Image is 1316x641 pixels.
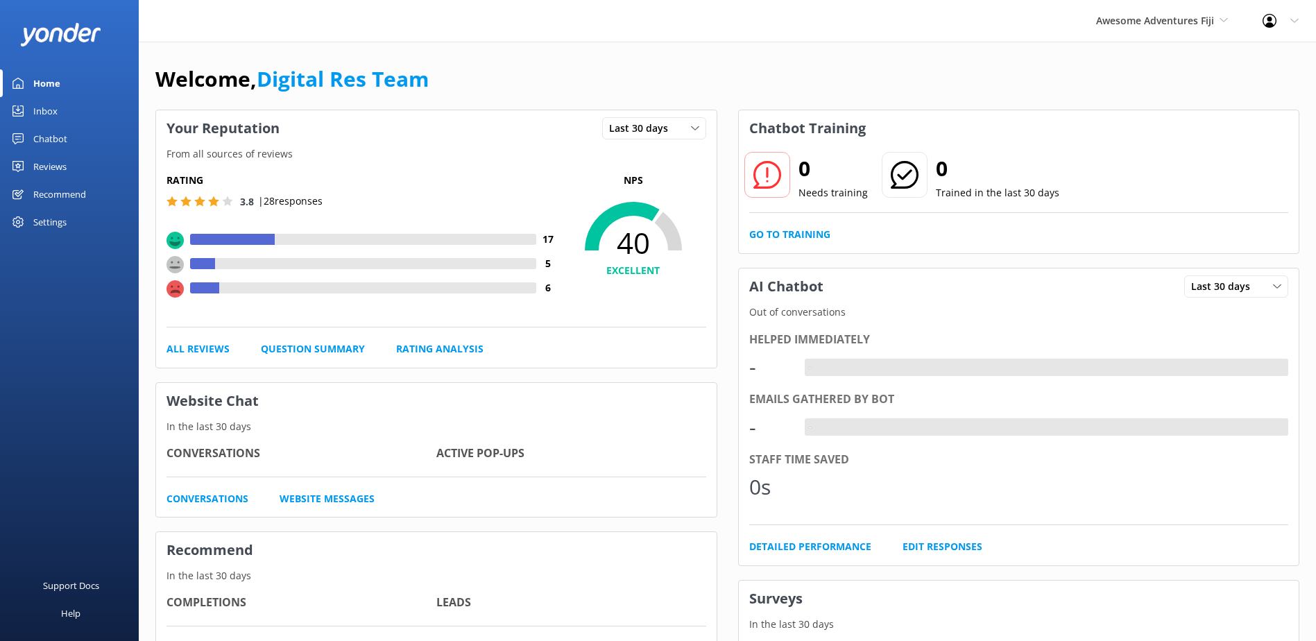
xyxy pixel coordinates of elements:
h2: 0 [798,152,868,185]
h4: 5 [536,256,561,271]
p: Needs training [798,185,868,200]
div: - [805,359,815,377]
h3: Chatbot Training [739,110,876,146]
a: Question Summary [261,341,365,357]
h4: 6 [536,280,561,296]
span: Last 30 days [609,121,676,136]
p: In the last 30 days [739,617,1299,632]
p: Out of conversations [739,305,1299,320]
div: Reviews [33,153,67,180]
div: 0s [749,470,791,504]
h4: Active Pop-ups [436,445,706,463]
div: Chatbot [33,125,67,153]
h3: Surveys [739,581,1299,617]
div: Inbox [33,97,58,125]
a: Edit Responses [903,539,982,554]
div: Recommend [33,180,86,208]
a: Rating Analysis [396,341,484,357]
h3: AI Chatbot [739,268,834,305]
a: Website Messages [280,491,375,506]
div: Help [61,599,80,627]
a: Conversations [166,491,248,506]
h5: Rating [166,173,561,188]
div: Home [33,69,60,97]
h4: EXCELLENT [561,263,706,278]
a: Digital Res Team [257,65,429,93]
span: 40 [561,225,706,260]
h3: Recommend [156,532,717,568]
div: - [749,350,791,384]
span: 3.8 [240,195,254,208]
h1: Welcome, [155,62,429,96]
p: In the last 30 days [156,568,717,583]
div: Helped immediately [749,331,1289,349]
h3: Website Chat [156,383,717,419]
img: yonder-white-logo.png [21,23,101,46]
h4: 17 [536,232,561,247]
span: Last 30 days [1191,279,1258,294]
a: All Reviews [166,341,230,357]
span: Awesome Adventures Fiji [1096,14,1214,27]
h4: Completions [166,594,436,612]
p: In the last 30 days [156,419,717,434]
a: Go to Training [749,227,830,242]
div: - [749,411,791,444]
h2: 0 [936,152,1059,185]
a: Detailed Performance [749,539,871,554]
div: Staff time saved [749,451,1289,469]
div: Settings [33,208,67,236]
p: NPS [561,173,706,188]
h4: Leads [436,594,706,612]
div: - [805,418,815,436]
p: Trained in the last 30 days [936,185,1059,200]
p: From all sources of reviews [156,146,717,162]
h4: Conversations [166,445,436,463]
div: Support Docs [43,572,99,599]
div: Emails gathered by bot [749,391,1289,409]
h3: Your Reputation [156,110,290,146]
p: | 28 responses [258,194,323,209]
